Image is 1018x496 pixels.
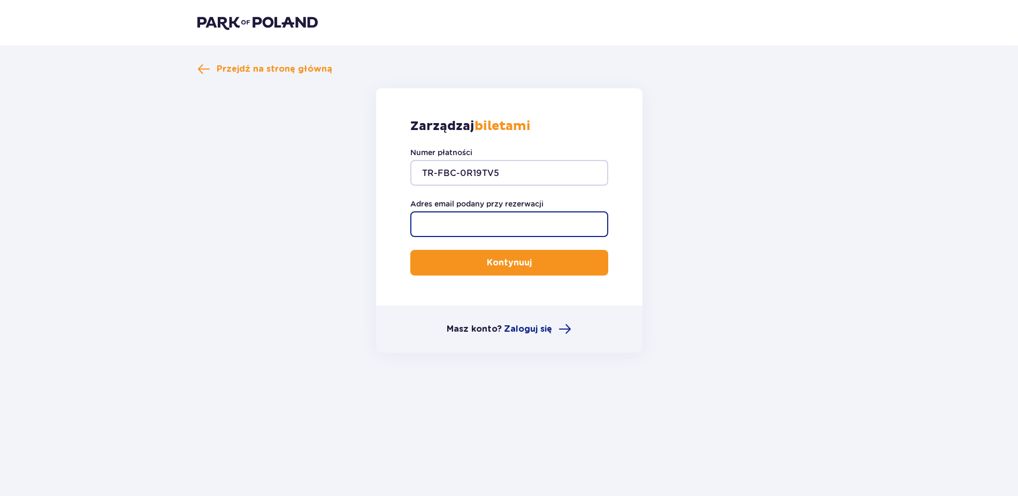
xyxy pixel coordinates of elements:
[410,147,472,158] label: Numer płatności
[487,257,532,269] p: Kontynuuj
[474,118,531,134] strong: biletami
[197,63,332,75] a: Przejdź na stronę główną
[504,323,571,335] a: Zaloguj się
[410,199,544,209] label: Adres email podany przy rezerwacji
[410,250,608,276] button: Kontynuuj
[197,15,318,30] img: Park of Poland logo
[217,63,332,75] span: Przejdź na stronę główną
[504,323,552,335] span: Zaloguj się
[447,323,502,335] p: Masz konto?
[410,118,531,134] p: Zarządzaj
